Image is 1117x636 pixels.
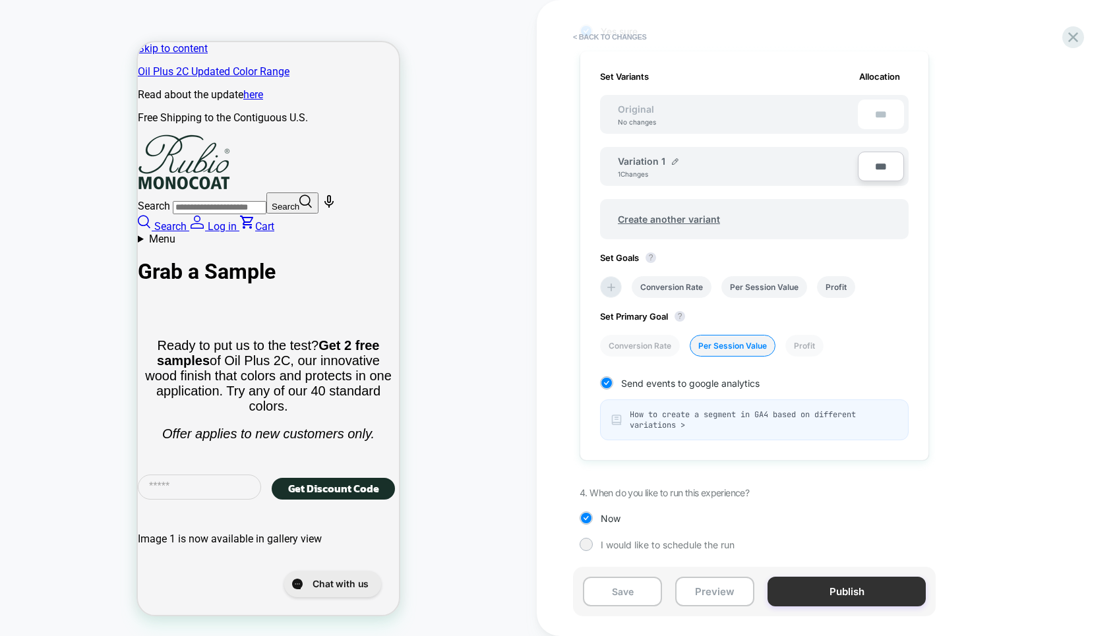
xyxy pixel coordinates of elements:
button: < Back to changes [566,26,653,47]
span: Offer applies to new customers only. [24,384,237,399]
a: Cart [102,178,136,190]
span: Cart [117,178,136,190]
span: Menu [11,190,38,203]
span: How to create a segment in GA4 based on different variations > [630,409,897,430]
span: 4. When do you like to run this experience? [580,487,749,498]
span: Log in [70,178,99,190]
span: Now [601,513,620,524]
span: Search [16,178,49,190]
img: alert-icon [611,415,622,425]
button: Save [583,577,662,606]
span: Ready to put us to the test? of Oil Plus 2C, our innovative wood finish that colors and protects ... [7,296,254,371]
button: Search [129,150,181,171]
span: Search [134,159,162,169]
span: Set Variants [600,71,649,82]
li: Profit [817,276,855,298]
speech-search-button: Search by voice [183,158,199,170]
span: Set Primary Goal [600,311,692,322]
button: ? [675,311,685,322]
span: Original [605,103,667,115]
img: edit [672,158,679,165]
a: Log in [51,178,102,190]
span: Allocation [859,71,900,82]
button: Publish [768,577,926,606]
span: I would like to schedule the run [601,539,735,550]
li: Per Session Value [721,276,807,298]
li: Per Session Value [690,335,775,357]
span: Send events to google analytics [621,378,760,389]
a: here [106,46,125,59]
span: Yes sure [601,26,638,37]
li: Conversion Rate [632,276,711,298]
li: Profit [785,335,824,357]
li: Conversion Rate [600,335,680,357]
span: Variation 1 [618,156,665,167]
span: Set Goals [600,252,663,263]
div: 1 Changes [618,170,657,178]
button: Get Discount Code [134,436,257,457]
span: Get 2 free samples [19,296,241,326]
iframe: Gorgias live chat messenger [140,524,248,560]
button: Preview [675,577,754,606]
button: ? [646,252,656,263]
div: No changes [605,118,669,126]
span: Create another variant [605,204,733,235]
